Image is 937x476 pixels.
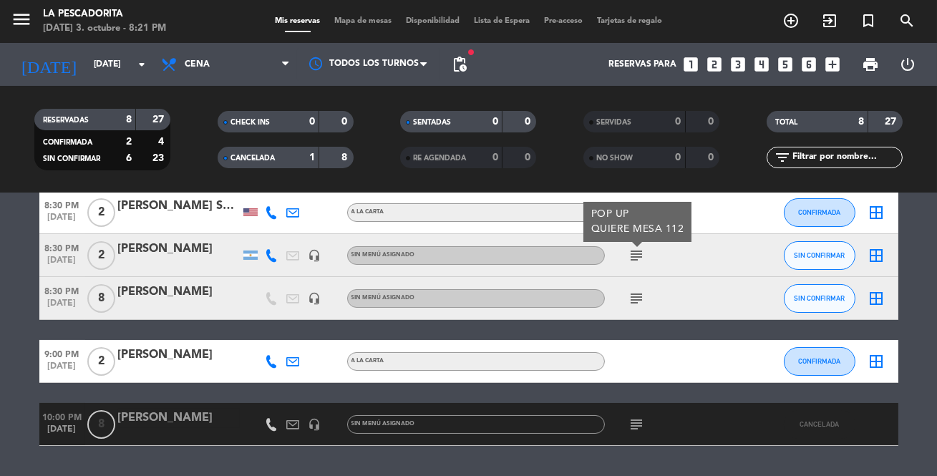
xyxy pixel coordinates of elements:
[126,153,132,163] strong: 6
[467,17,537,25] span: Lista de Espera
[230,155,275,162] span: CANCELADA
[537,17,590,25] span: Pre-acceso
[868,353,885,370] i: border_all
[791,150,902,165] input: Filtrar por nombre...
[775,119,797,126] span: TOTAL
[309,117,315,127] strong: 0
[889,43,926,86] div: LOG OUT
[39,298,85,315] span: [DATE]
[800,55,818,74] i: looks_6
[39,361,85,378] span: [DATE]
[351,252,415,258] span: Sin menú asignado
[118,197,240,215] div: [PERSON_NAME] Sans
[351,295,415,301] span: Sin menú asignado
[525,117,533,127] strong: 0
[126,115,132,125] strong: 8
[676,117,681,127] strong: 0
[11,9,32,35] button: menu
[39,408,85,424] span: 10:00 PM
[774,149,791,166] i: filter_list
[39,196,85,213] span: 8:30 PM
[492,152,498,162] strong: 0
[87,284,115,313] span: 8
[525,152,533,162] strong: 0
[126,137,132,147] strong: 2
[118,240,240,258] div: [PERSON_NAME]
[413,155,466,162] span: RE AGENDADA
[776,55,795,74] i: looks_5
[133,56,150,73] i: arrow_drop_down
[152,153,167,163] strong: 23
[800,420,839,428] span: CANCELADA
[43,117,89,124] span: RESERVADAS
[784,198,855,227] button: CONFIRMADA
[309,249,321,262] i: headset_mic
[752,55,771,74] i: looks_4
[798,208,840,216] span: CONFIRMADA
[118,346,240,364] div: [PERSON_NAME]
[39,345,85,361] span: 9:00 PM
[158,137,167,147] strong: 4
[351,358,384,364] span: A LA CARTA
[118,283,240,301] div: [PERSON_NAME]
[467,48,475,57] span: fiber_manual_record
[87,198,115,227] span: 2
[492,117,498,127] strong: 0
[608,59,676,69] span: Reservas para
[399,17,467,25] span: Disponibilidad
[676,152,681,162] strong: 0
[794,251,845,259] span: SIN CONFIRMAR
[152,115,167,125] strong: 27
[628,247,646,264] i: subject
[39,282,85,298] span: 8:30 PM
[413,119,451,126] span: SENTADAS
[708,117,717,127] strong: 0
[794,294,845,302] span: SIN CONFIRMAR
[860,12,877,29] i: turned_in_not
[185,59,210,69] span: Cena
[230,119,270,126] span: CHECK INS
[868,204,885,221] i: border_all
[351,209,384,215] span: A LA CARTA
[39,424,85,441] span: [DATE]
[798,357,840,365] span: CONFIRMADA
[868,290,885,307] i: border_all
[87,410,115,439] span: 8
[341,117,350,127] strong: 0
[681,55,700,74] i: looks_one
[862,56,879,73] span: print
[341,152,350,162] strong: 8
[823,55,842,74] i: add_box
[39,239,85,256] span: 8:30 PM
[309,418,321,431] i: headset_mic
[784,241,855,270] button: SIN CONFIRMAR
[782,12,800,29] i: add_circle_outline
[628,290,646,307] i: subject
[87,241,115,270] span: 2
[868,247,885,264] i: border_all
[821,12,838,29] i: exit_to_app
[708,152,717,162] strong: 0
[590,17,669,25] span: Tarjetas de regalo
[784,347,855,376] button: CONFIRMADA
[43,21,166,36] div: [DATE] 3. octubre - 8:21 PM
[11,49,87,80] i: [DATE]
[39,256,85,272] span: [DATE]
[351,421,415,427] span: Sin menú asignado
[309,152,315,162] strong: 1
[885,117,900,127] strong: 27
[784,284,855,313] button: SIN CONFIRMAR
[451,56,468,73] span: pending_actions
[596,155,633,162] span: NO SHOW
[327,17,399,25] span: Mapa de mesas
[858,117,864,127] strong: 8
[11,9,32,30] i: menu
[43,155,100,162] span: SIN CONFIRMAR
[628,416,646,433] i: subject
[596,119,631,126] span: SERVIDAS
[784,410,855,439] button: CANCELADA
[705,55,724,74] i: looks_two
[87,347,115,376] span: 2
[268,17,327,25] span: Mis reservas
[899,56,916,73] i: power_settings_new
